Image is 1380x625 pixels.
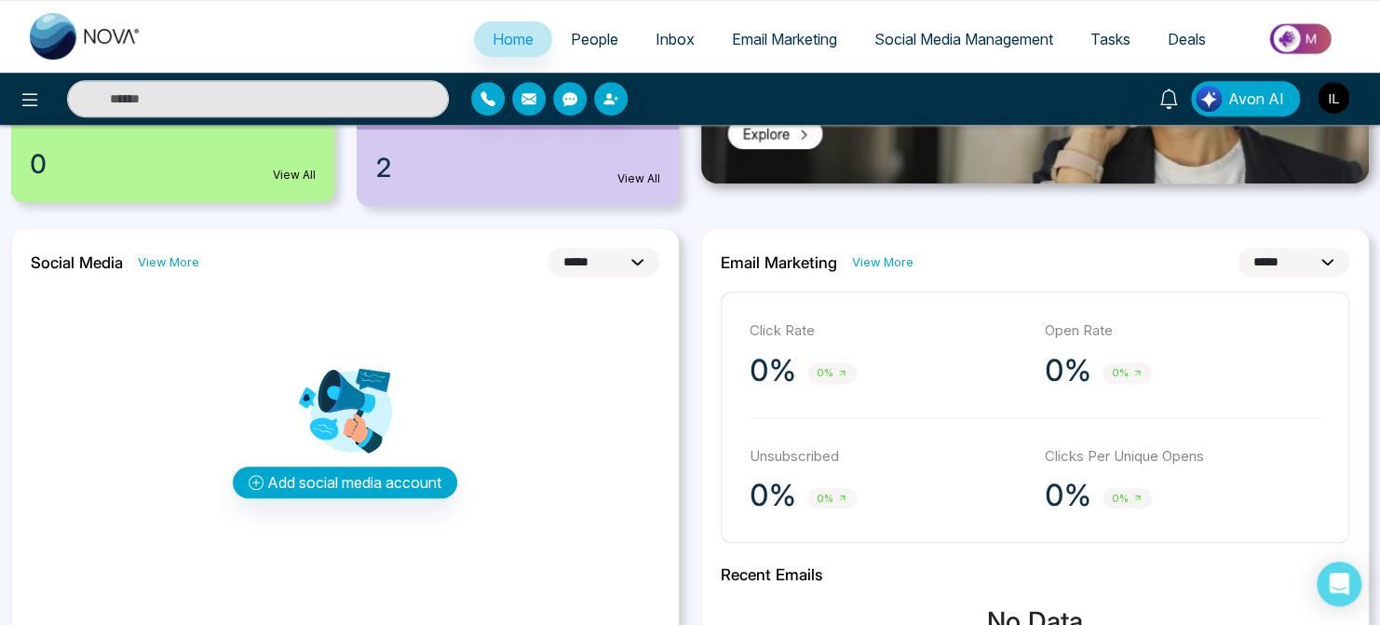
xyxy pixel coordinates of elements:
span: 2 [375,148,392,187]
span: 0 [30,144,47,183]
a: Incomplete Follow Ups2View All [345,81,691,206]
p: Click Rate [750,320,1026,342]
a: View More [852,253,913,271]
span: People [571,30,618,48]
span: Social Media Management [874,30,1053,48]
span: Avon AI [1228,88,1284,110]
p: 0% [750,352,796,389]
a: Tasks [1072,21,1149,57]
span: 0% [807,362,857,384]
p: 0% [1045,352,1091,389]
img: Analytics png [299,364,392,457]
img: Market-place.gif [1234,18,1369,60]
span: Tasks [1090,30,1130,48]
p: 0% [1045,477,1091,514]
a: People [552,21,637,57]
h2: Social Media [31,253,123,272]
button: Add social media account [233,467,457,498]
p: 0% [750,477,796,514]
a: Inbox [637,21,713,57]
a: View All [617,170,660,187]
span: 0% [1103,488,1152,510]
span: Deals [1168,30,1206,48]
a: Deals [1149,21,1224,57]
a: Home [474,21,552,57]
button: Avon AI [1191,81,1300,116]
a: Email Marketing [713,21,856,57]
a: View All [273,167,316,183]
img: User Avatar [1318,82,1349,114]
span: 0% [807,488,857,510]
a: View More [138,253,199,271]
h2: Email Marketing [721,253,837,272]
h2: Recent Emails [721,565,1349,584]
span: 0% [1103,362,1152,384]
img: Nova CRM Logo [30,13,142,60]
span: Home [493,30,534,48]
div: Open Intercom Messenger [1317,562,1361,606]
a: Social Media Management [856,21,1072,57]
p: Clicks Per Unique Opens [1045,446,1321,468]
span: Email Marketing [732,30,837,48]
p: Open Rate [1045,320,1321,342]
img: Lead Flow [1196,86,1222,112]
span: Inbox [656,30,695,48]
p: Unsubscribed [750,446,1026,468]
